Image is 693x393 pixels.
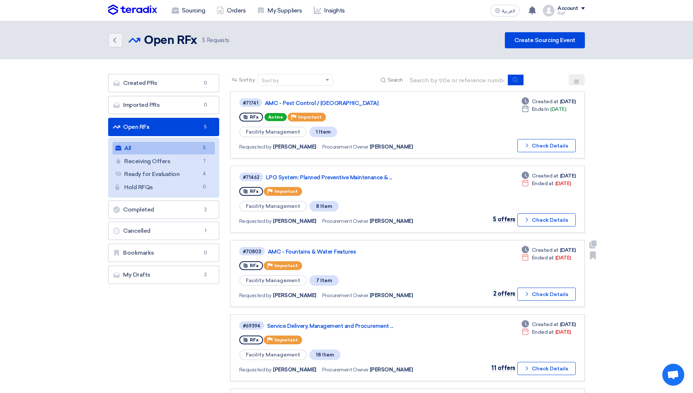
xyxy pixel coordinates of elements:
span: [PERSON_NAME] [273,217,316,225]
span: Procurement Owner [322,292,368,299]
span: 1 [200,157,209,165]
input: Search by title or reference number [406,75,508,86]
span: Requested by [239,143,271,151]
a: Bookmarks0 [108,244,219,262]
span: Requested by [239,366,271,374]
span: 2 [201,271,210,278]
span: 8 Item [309,201,339,212]
span: RFx [250,115,259,120]
img: Teradix logo [108,4,157,15]
span: Important [274,189,298,194]
div: #71741 [243,101,258,105]
span: 18 Item [309,349,340,360]
div: [DATE] [522,328,571,336]
span: Created at [532,321,559,328]
a: Create Sourcing Event [505,32,585,48]
a: Cancelled1 [108,222,219,240]
span: Important [274,263,298,268]
span: Important [274,337,298,343]
a: Completed2 [108,201,219,219]
span: Created at [532,98,559,105]
span: Ends In [532,105,549,113]
div: #71462 [243,175,259,180]
span: 4 [200,170,209,178]
a: LPG System: Planned Preventive Maintenance & ... [266,174,449,181]
span: Active [264,113,287,121]
span: Created at [532,172,559,180]
a: My Suppliers [251,3,308,19]
a: Receiving Offers [113,155,215,168]
div: [DATE] [522,246,576,254]
button: Check Details [517,139,576,152]
span: Procurement Owner [322,366,368,374]
span: Facility Management [239,127,307,137]
span: 5 [202,37,205,44]
div: Naif [557,11,585,15]
span: Requested by [239,292,271,299]
a: Sourcing [166,3,211,19]
span: 0 [201,249,210,257]
div: [DATE] [522,98,576,105]
a: Open RFx5 [108,118,219,136]
span: [PERSON_NAME] [370,143,413,151]
span: Requested by [239,217,271,225]
span: [PERSON_NAME] [370,292,413,299]
div: [DATE] [522,172,576,180]
span: Ended at [532,254,554,262]
a: Ready for Evaluation [113,168,215,180]
span: العربية [502,8,515,14]
span: [PERSON_NAME] [370,217,413,225]
a: Insights [308,3,351,19]
span: [PERSON_NAME] [370,366,413,374]
span: Procurement Owner [322,217,368,225]
a: All [113,142,215,154]
div: Open chat [662,364,684,386]
div: [DATE] [522,105,566,113]
a: My Drafts2 [108,266,219,284]
a: Imported PRs0 [108,96,219,114]
div: [DATE] [522,254,571,262]
span: 1 Item [309,127,337,137]
span: Ended at [532,180,554,187]
span: Sort by [239,76,255,84]
span: [PERSON_NAME] [273,143,316,151]
span: 0 [201,101,210,109]
div: #69394 [243,323,260,328]
span: 2 offers [493,290,515,297]
span: RFx [250,337,259,343]
button: Check Details [517,213,576,227]
div: [DATE] [522,180,571,187]
span: 2 [201,206,210,213]
span: Ended at [532,328,554,336]
span: 5 [201,123,210,131]
span: 0 [201,79,210,87]
a: AMC - Fountains & Water Features [268,248,450,255]
span: Important [298,115,321,120]
div: #70803 [243,249,261,254]
div: [DATE] [522,321,576,328]
span: Requests [202,36,229,45]
span: 7 Item [309,275,339,286]
div: Sort by [262,77,279,85]
button: Check Details [517,362,576,375]
span: Facility Management [239,275,307,286]
span: Facility Management [239,201,307,212]
span: Created at [532,246,559,254]
button: العربية [490,5,519,16]
span: RFx [250,189,259,194]
span: Facility Management [239,349,307,360]
span: Search [388,76,403,84]
span: 1 [201,227,210,235]
div: Account [557,5,578,12]
span: 0 [200,183,209,191]
a: Hold RFQs [113,181,215,194]
a: AMC - Pest Control / [GEOGRAPHIC_DATA] [265,100,448,106]
span: [PERSON_NAME] [273,292,316,299]
span: [PERSON_NAME] [273,366,316,374]
a: Created PRs0 [108,74,219,92]
span: RFx [250,263,259,268]
span: 11 offers [491,364,515,371]
button: Check Details [517,288,576,301]
a: Service Delivery, Management and Procurement ... [267,323,450,329]
h2: Open RFx [144,33,197,48]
